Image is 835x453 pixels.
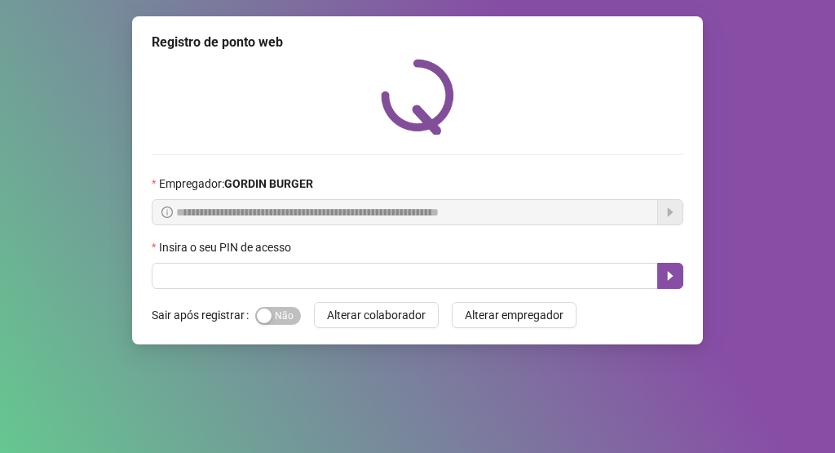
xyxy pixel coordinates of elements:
[152,302,255,328] label: Sair após registrar
[224,177,313,190] strong: GORDIN BURGER
[314,302,439,328] button: Alterar colaborador
[152,33,683,52] div: Registro de ponto web
[161,207,173,218] span: info-circle
[327,306,426,324] span: Alterar colaborador
[452,302,577,328] button: Alterar empregador
[664,269,677,282] span: caret-right
[159,175,313,193] span: Empregador :
[465,306,563,324] span: Alterar empregador
[381,59,454,135] img: QRPoint
[152,238,302,256] label: Insira o seu PIN de acesso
